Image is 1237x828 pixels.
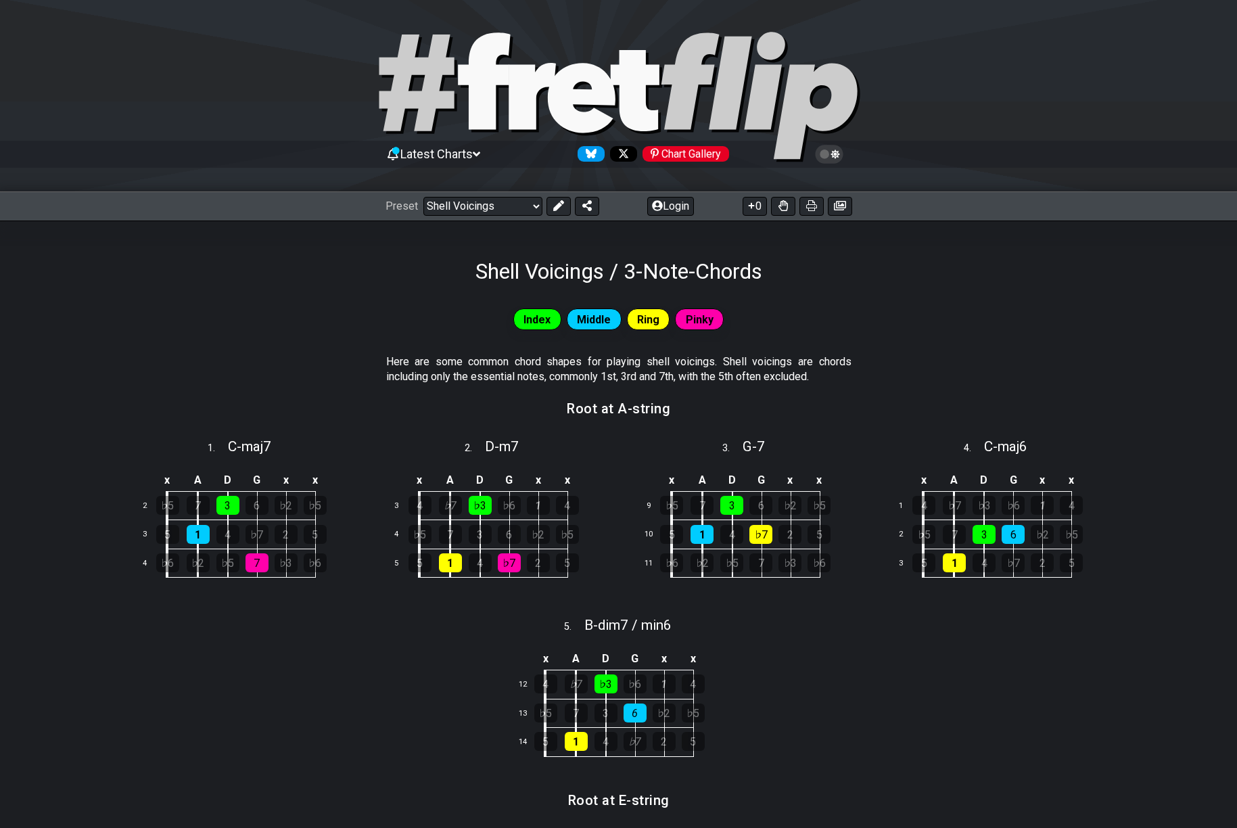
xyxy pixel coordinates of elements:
span: Ring [637,310,659,329]
div: 3 [973,525,996,544]
span: B - dim7 / min6 [584,617,672,633]
span: Toggle light / dark theme [822,148,837,160]
div: 2 [778,525,801,544]
div: 2 [527,553,550,572]
div: 3 [469,525,492,544]
span: Preset [386,200,418,212]
div: ♭5 [304,496,327,515]
div: 4 [1060,496,1083,515]
div: ♭3 [778,553,801,572]
div: ♭5 [216,553,239,572]
td: x [300,469,329,492]
div: 4 [409,496,431,515]
div: ♭5 [409,525,431,544]
div: ♭7 [439,496,462,515]
td: A [183,469,213,492]
div: 5 [156,525,179,544]
td: x [805,469,834,492]
div: 4 [469,553,492,572]
div: 2 [653,732,676,751]
span: Middle [577,310,611,329]
div: 4 [594,732,617,751]
div: 3 [594,704,617,722]
td: 3 [387,491,419,520]
div: ♭7 [943,496,966,515]
div: 6 [624,704,647,722]
select: Preset [423,197,542,216]
div: 4 [973,553,996,572]
div: 6 [749,496,772,515]
div: ♭5 [682,704,705,722]
div: 5 [912,553,935,572]
button: Edit Preset [546,197,571,216]
td: 3 [135,520,167,549]
td: 12 [513,670,545,699]
td: D [969,469,999,492]
div: 1 [943,553,966,572]
td: 13 [513,699,545,728]
td: 14 [513,728,545,757]
div: ♭3 [594,674,617,693]
span: 5 . [564,620,584,635]
span: C - maj6 [984,438,1027,455]
span: Pinky [686,310,714,329]
div: 1 [439,553,462,572]
div: 5 [534,732,557,751]
td: A [939,469,970,492]
div: 5 [660,525,683,544]
div: ♭2 [778,496,801,515]
div: ♭6 [1002,496,1025,515]
td: x [271,469,300,492]
div: 7 [749,553,772,572]
td: x [656,469,687,492]
td: D [213,469,243,492]
td: G [620,648,649,670]
div: 7 [439,525,462,544]
div: 1 [565,732,588,751]
div: ♭5 [1060,525,1083,544]
div: ♭5 [156,496,179,515]
div: ♭5 [912,525,935,544]
span: D - m7 [485,438,519,455]
span: 4 . [964,441,984,456]
span: C - maj7 [228,438,271,455]
td: 3 [891,549,923,578]
button: Toggle Dexterity for all fretkits [771,197,795,216]
button: Print [799,197,824,216]
td: x [776,469,805,492]
div: ♭2 [527,525,550,544]
div: ♭5 [660,496,683,515]
div: 3 [216,496,239,515]
div: 1 [653,674,676,693]
div: Chart Gallery [643,146,729,162]
div: 4 [912,496,935,515]
div: 5 [556,553,579,572]
p: Here are some common chord shapes for playing shell voicings. Shell voicings are chords including... [386,354,851,385]
div: ♭6 [304,553,327,572]
span: G - 7 [743,438,765,455]
div: 5 [304,525,327,544]
td: x [553,469,582,492]
div: 5 [409,553,431,572]
div: 1 [187,525,210,544]
td: x [152,469,183,492]
div: ♭2 [653,704,676,722]
a: Follow #fretflip at X [605,146,637,162]
div: 1 [527,496,550,515]
div: 7 [246,553,269,572]
div: 6 [246,496,269,515]
div: ♭7 [565,674,588,693]
div: 5 [808,525,831,544]
div: 2 [1031,553,1054,572]
td: x [1028,469,1057,492]
div: ♭7 [246,525,269,544]
div: 6 [498,525,521,544]
div: ♭3 [973,496,996,515]
div: ♭7 [498,553,521,572]
span: 2 . [465,441,485,456]
span: 3 . [722,441,743,456]
div: 3 [720,496,743,515]
td: 9 [638,491,671,520]
div: ♭6 [156,553,179,572]
div: ♭7 [624,732,647,751]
